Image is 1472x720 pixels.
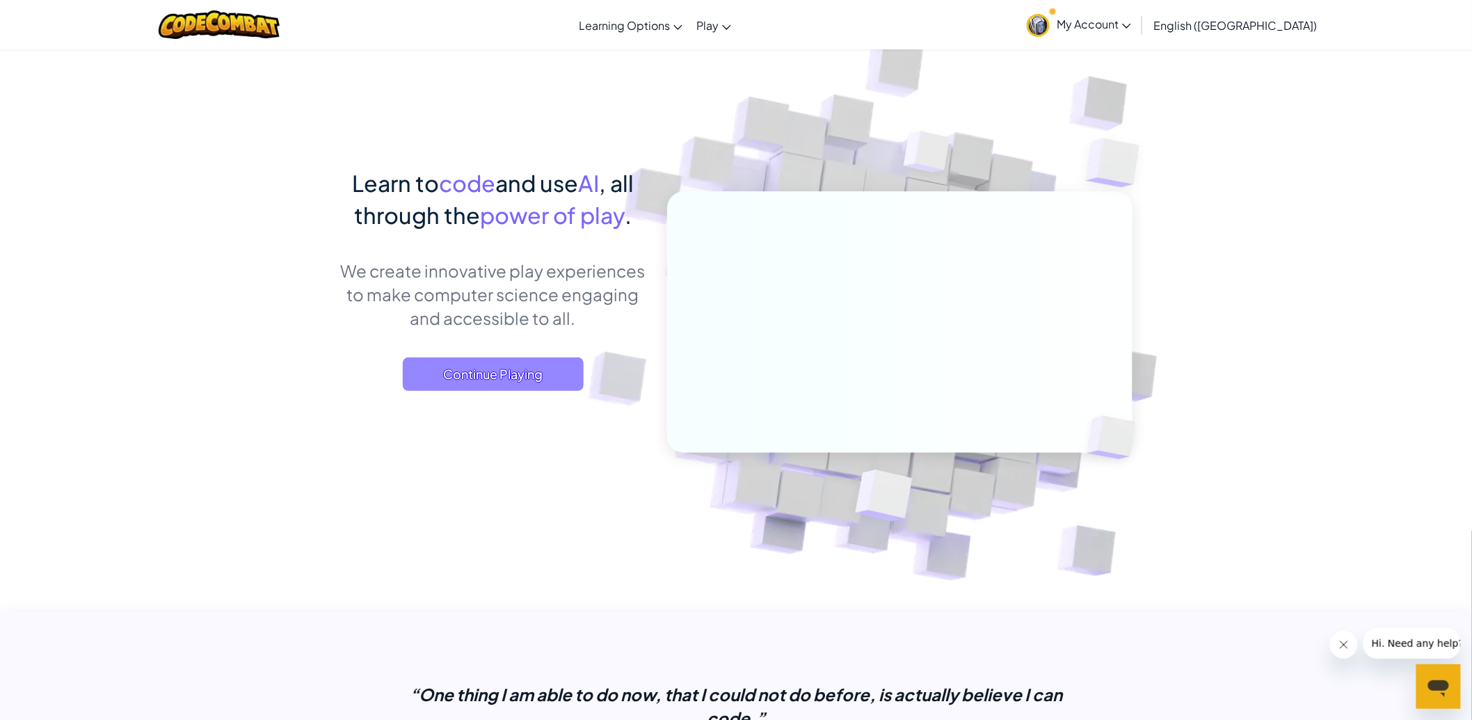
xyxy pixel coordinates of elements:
[878,104,978,207] img: Overlap cubes
[439,169,495,197] span: code
[625,201,632,229] span: .
[696,18,719,33] span: Play
[579,18,670,33] span: Learning Options
[480,201,625,229] span: power of play
[1057,17,1131,31] span: My Account
[403,358,584,391] a: Continue Playing
[159,10,280,39] img: CodeCombat logo
[1330,631,1358,659] iframe: Close message
[1153,18,1317,33] span: English ([GEOGRAPHIC_DATA])
[1027,14,1050,37] img: avatar
[495,169,578,197] span: and use
[8,10,100,21] span: Hi. Need any help?
[1020,3,1138,47] a: My Account
[352,169,439,197] span: Learn to
[822,440,946,556] img: Overlap cubes
[578,169,599,197] span: AI
[1058,104,1178,222] img: Overlap cubes
[1146,6,1324,44] a: English ([GEOGRAPHIC_DATA])
[339,259,646,330] p: We create innovative play experiences to make computer science engaging and accessible to all.
[1416,664,1461,709] iframe: Button to launch messaging window
[572,6,689,44] a: Learning Options
[1064,387,1169,488] img: Overlap cubes
[1363,628,1461,659] iframe: Message from company
[689,6,738,44] a: Play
